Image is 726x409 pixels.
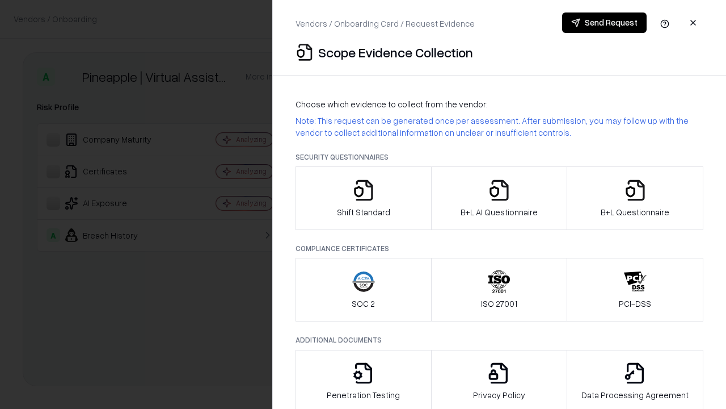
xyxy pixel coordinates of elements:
p: Scope Evidence Collection [318,43,473,61]
p: ISO 27001 [481,298,517,310]
button: PCI-DSS [567,258,703,322]
p: Privacy Policy [473,389,525,401]
p: Note: This request can be generated once per assessment. After submission, you may follow up with... [296,115,703,139]
p: B+L AI Questionnaire [461,206,538,218]
p: SOC 2 [352,298,375,310]
p: Penetration Testing [327,389,400,401]
p: Vendors / Onboarding Card / Request Evidence [296,18,475,30]
button: SOC 2 [296,258,432,322]
p: Compliance Certificates [296,244,703,253]
p: Security Questionnaires [296,152,703,162]
p: PCI-DSS [619,298,651,310]
p: Choose which evidence to collect from the vendor: [296,98,703,110]
p: Data Processing Agreement [581,389,689,401]
p: B+L Questionnaire [601,206,669,218]
button: ISO 27001 [431,258,568,322]
button: Shift Standard [296,166,432,230]
p: Additional Documents [296,335,703,345]
p: Shift Standard [337,206,390,218]
button: B+L Questionnaire [567,166,703,230]
button: Send Request [562,12,647,33]
button: B+L AI Questionnaire [431,166,568,230]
